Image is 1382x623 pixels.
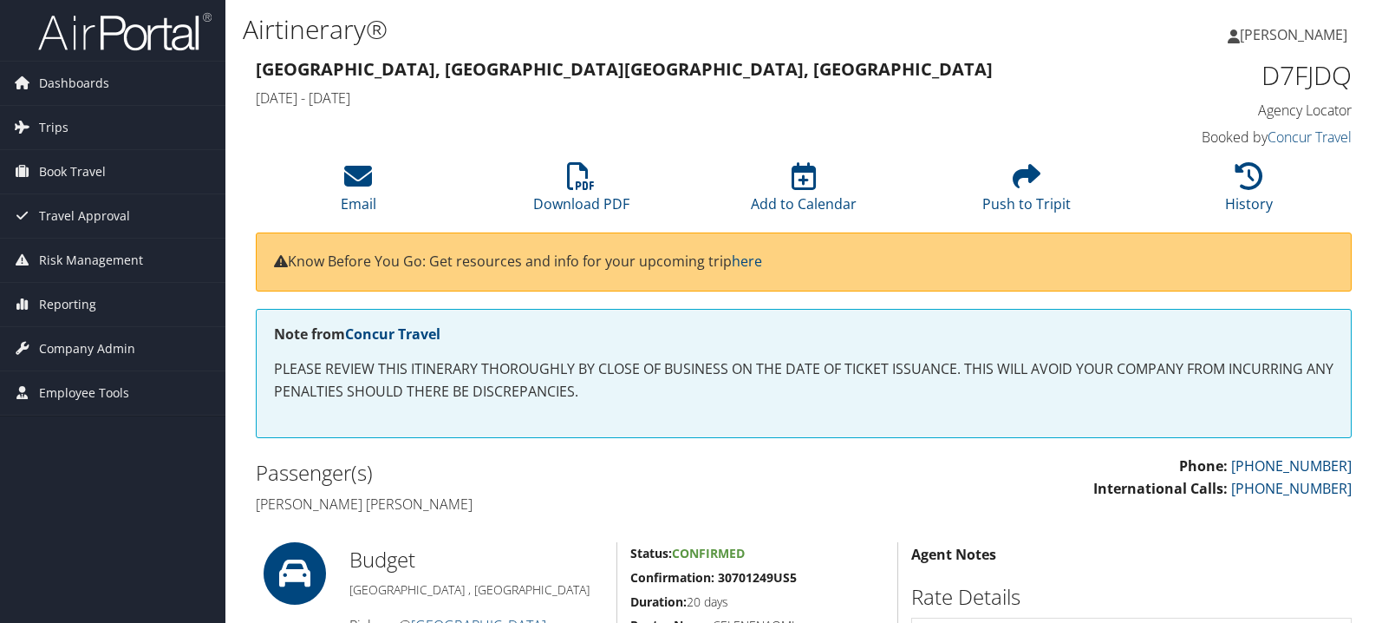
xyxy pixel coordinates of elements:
a: [PERSON_NAME] [1228,9,1365,61]
strong: Confirmation: 30701249US5 [630,569,797,586]
a: Download PDF [533,172,629,213]
a: History [1225,172,1273,213]
span: Employee Tools [39,371,129,415]
a: Email [341,172,376,213]
strong: [GEOGRAPHIC_DATA], [GEOGRAPHIC_DATA] [GEOGRAPHIC_DATA], [GEOGRAPHIC_DATA] [256,57,993,81]
h2: Rate Details [911,582,1352,612]
strong: Status: [630,545,672,561]
strong: Note from [274,325,440,344]
span: Dashboards [39,62,109,105]
h4: [DATE] - [DATE] [256,89,1072,108]
span: Company Admin [39,327,135,371]
a: Concur Travel [1268,128,1352,147]
h1: Airtinerary® [243,11,991,48]
h1: D7FJDQ [1098,57,1353,94]
a: Concur Travel [345,325,440,344]
span: [PERSON_NAME] [1240,25,1347,44]
strong: Phone: [1179,456,1228,475]
p: PLEASE REVIEW THIS ITINERARY THOROUGHLY BY CLOSE OF BUSINESS ON THE DATE OF TICKET ISSUANCE. THIS... [274,358,1333,403]
span: Trips [39,106,68,149]
h4: [PERSON_NAME] [PERSON_NAME] [256,495,791,514]
a: here [732,252,762,271]
a: Push to Tripit [982,172,1071,213]
span: Book Travel [39,150,106,193]
span: Risk Management [39,239,143,282]
span: Reporting [39,283,96,326]
span: Confirmed [672,545,745,561]
h2: Budget [349,545,604,574]
h5: [GEOGRAPHIC_DATA] , [GEOGRAPHIC_DATA] [349,581,604,599]
a: [PHONE_NUMBER] [1231,456,1352,475]
h4: Agency Locator [1098,101,1353,120]
a: Add to Calendar [751,172,857,213]
strong: Agent Notes [911,545,996,564]
a: [PHONE_NUMBER] [1231,479,1352,498]
p: Know Before You Go: Get resources and info for your upcoming trip [274,251,1333,273]
h4: Booked by [1098,128,1353,147]
img: airportal-logo.png [38,11,212,52]
strong: International Calls: [1093,479,1228,498]
strong: Duration: [630,593,687,610]
h2: Passenger(s) [256,458,791,488]
h5: 20 days [630,593,884,611]
span: Travel Approval [39,194,130,238]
